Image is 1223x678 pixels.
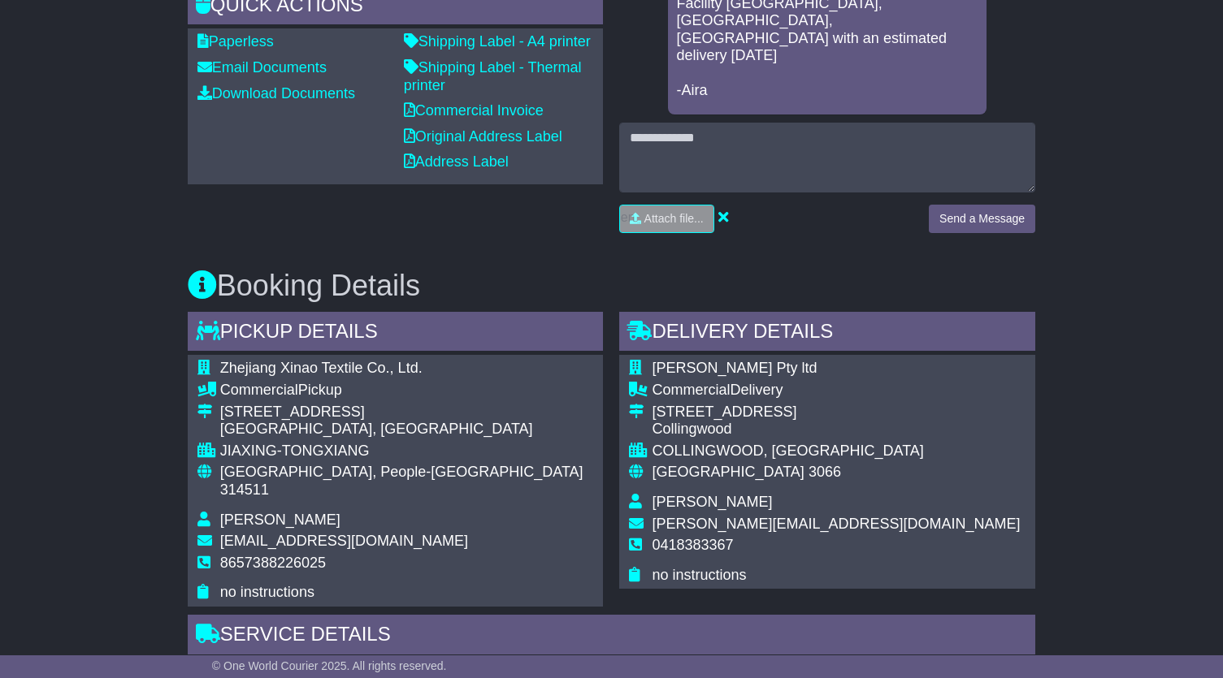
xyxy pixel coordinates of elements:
a: Address Label [404,153,509,170]
span: © One World Courier 2025. All rights reserved. [212,659,447,672]
div: Delivery [652,382,1020,399]
span: 3066 [809,464,841,480]
div: [STREET_ADDRESS] [652,404,1020,421]
span: Commercial [220,382,298,398]
div: COLLINGWOOD, [GEOGRAPHIC_DATA] [652,443,1020,460]
a: Paperless [197,33,274,50]
span: 0418383367 [652,537,733,553]
div: [GEOGRAPHIC_DATA], [GEOGRAPHIC_DATA] [220,421,594,438]
div: Pickup [220,382,594,399]
div: JIAXING-TONGXIANG [220,443,594,460]
a: Shipping Label - Thermal printer [404,59,582,93]
span: [PERSON_NAME] [220,512,340,528]
span: [PERSON_NAME] Pty ltd [652,360,817,376]
div: Service Details [188,615,1035,659]
a: Original Address Label [404,128,562,145]
span: no instructions [220,584,314,600]
div: Collingwood [652,421,1020,438]
span: 314511 [220,482,269,498]
button: Send a Message [929,205,1035,233]
a: Commercial Invoice [404,102,544,119]
span: 8657388226025 [220,555,326,571]
span: [EMAIL_ADDRESS][DOMAIN_NAME] [220,533,468,549]
span: [PERSON_NAME][EMAIL_ADDRESS][DOMAIN_NAME] [652,516,1020,532]
span: no instructions [652,567,746,583]
span: [PERSON_NAME] [652,494,772,510]
span: Zhejiang Xinao Textile Co., Ltd. [220,360,423,376]
a: Shipping Label - A4 printer [404,33,591,50]
span: [GEOGRAPHIC_DATA] [652,464,804,480]
a: Email Documents [197,59,327,76]
div: Delivery Details [619,312,1035,356]
div: Pickup Details [188,312,604,356]
a: Download Documents [197,85,355,101]
span: [GEOGRAPHIC_DATA], People-[GEOGRAPHIC_DATA] [220,464,583,480]
h3: Booking Details [188,270,1035,302]
div: [STREET_ADDRESS] [220,404,594,421]
span: Commercial [652,382,730,398]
